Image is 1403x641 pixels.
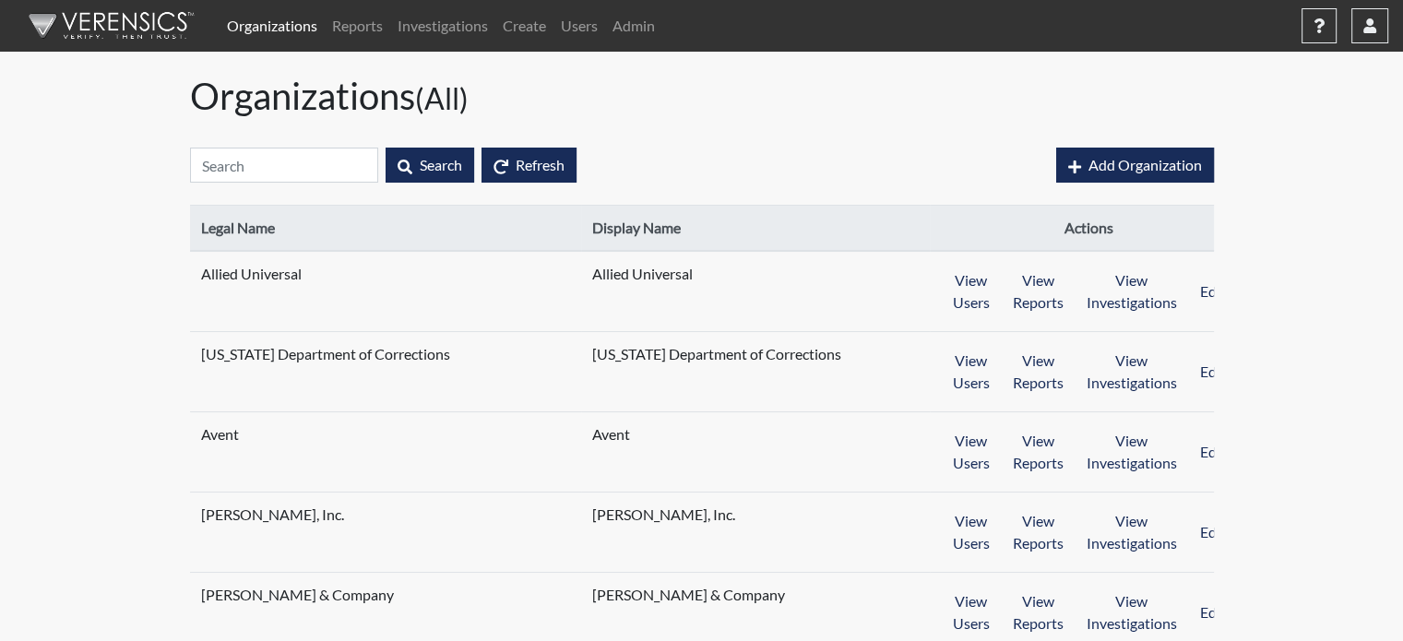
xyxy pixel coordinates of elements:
a: Users [553,7,605,44]
button: View Investigations [1075,423,1189,481]
th: Legal Name [190,206,581,252]
button: Edit [1188,263,1238,320]
button: View Reports [1001,584,1076,641]
span: [PERSON_NAME] & Company [592,584,823,606]
button: View Users [941,423,1002,481]
button: Refresh [482,148,577,183]
span: Allied Universal [592,263,823,285]
span: Add Organization [1088,156,1202,173]
button: View Investigations [1075,504,1189,561]
button: View Users [941,504,1002,561]
span: [PERSON_NAME] & Company [201,584,432,606]
button: View Reports [1001,423,1076,481]
button: View Reports [1001,263,1076,320]
button: Edit [1188,423,1238,481]
button: View Users [941,343,1002,400]
button: View Investigations [1075,343,1189,400]
button: View Users [941,263,1002,320]
button: View Reports [1001,343,1076,400]
button: Edit [1188,343,1238,400]
span: Avent [592,423,823,445]
button: View Investigations [1075,263,1189,320]
button: Search [386,148,474,183]
h1: Organizations [190,74,1214,118]
a: Investigations [390,7,495,44]
span: [PERSON_NAME], Inc. [201,504,432,526]
span: Allied Universal [201,263,432,285]
span: [PERSON_NAME], Inc. [592,504,823,526]
a: Create [495,7,553,44]
span: [US_STATE] Department of Corrections [201,343,450,365]
a: Organizations [220,7,325,44]
small: (All) [415,80,469,116]
span: Avent [201,423,432,445]
button: View Investigations [1075,584,1189,641]
button: View Reports [1001,504,1076,561]
a: Reports [325,7,390,44]
span: Refresh [516,156,565,173]
button: Edit [1188,584,1238,641]
input: Search [190,148,378,183]
a: Admin [605,7,662,44]
span: Search [420,156,462,173]
span: [US_STATE] Department of Corrections [592,343,841,365]
button: Edit [1188,504,1238,561]
button: Add Organization [1056,148,1214,183]
th: Display Name [581,206,930,252]
button: View Users [941,584,1002,641]
th: Actions [930,206,1249,252]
